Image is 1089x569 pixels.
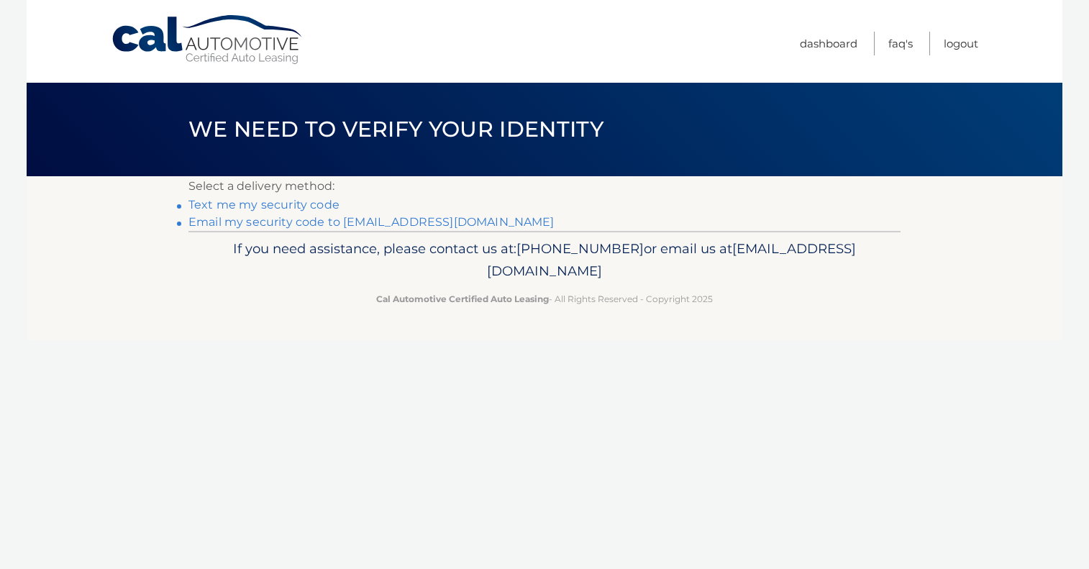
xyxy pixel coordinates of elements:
[516,240,644,257] span: [PHONE_NUMBER]
[198,237,891,283] p: If you need assistance, please contact us at: or email us at
[188,116,603,142] span: We need to verify your identity
[376,293,549,304] strong: Cal Automotive Certified Auto Leasing
[888,32,913,55] a: FAQ's
[188,215,555,229] a: Email my security code to [EMAIL_ADDRESS][DOMAIN_NAME]
[111,14,305,65] a: Cal Automotive
[188,198,340,211] a: Text me my security code
[800,32,857,55] a: Dashboard
[198,291,891,306] p: - All Rights Reserved - Copyright 2025
[944,32,978,55] a: Logout
[188,176,901,196] p: Select a delivery method:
